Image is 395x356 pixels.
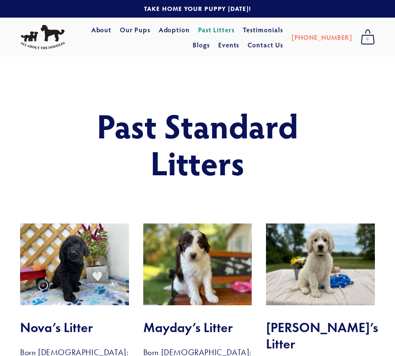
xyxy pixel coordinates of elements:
a: About [91,22,112,37]
h2: Mayday’s Litter [143,320,252,335]
h1: Past Standard Litters [51,107,344,181]
span: 0 [361,34,375,45]
h2: Nova’s Litter [20,320,129,335]
a: Adoption [159,22,190,37]
a: Blogs [193,37,210,52]
a: Contact Us [248,37,283,52]
a: Our Pups [120,22,150,37]
a: [PHONE_NUMBER] [292,30,352,45]
a: 0 items in cart [356,27,379,48]
a: Past Litters [198,25,235,34]
img: All About The Doodles [20,25,65,49]
a: Testimonials [243,22,283,37]
h2: [PERSON_NAME]’s Litter [266,320,375,352]
a: Events [218,37,240,52]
